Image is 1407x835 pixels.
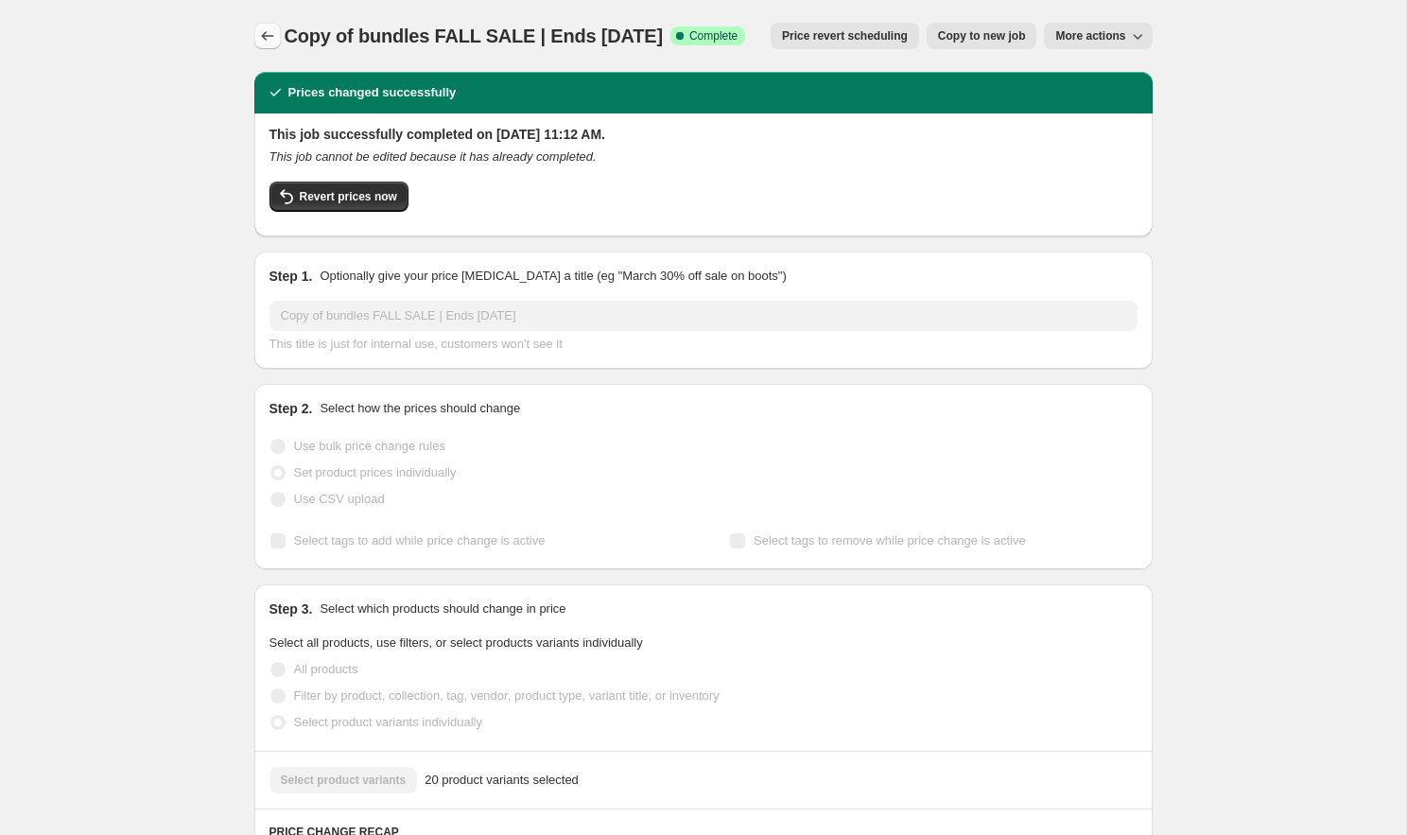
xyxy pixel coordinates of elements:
span: All products [294,662,358,676]
h2: Step 2. [269,399,313,418]
button: Revert prices now [269,182,408,212]
h2: Prices changed successfully [288,83,457,102]
span: Select product variants individually [294,715,482,729]
span: Copy of bundles FALL SALE | Ends [DATE] [285,26,663,46]
p: Select how the prices should change [320,399,520,418]
span: Complete [689,28,738,43]
button: More actions [1044,23,1152,49]
h2: This job successfully completed on [DATE] 11:12 AM. [269,125,1138,144]
span: Filter by product, collection, tag, vendor, product type, variant title, or inventory [294,688,720,703]
button: Price change jobs [254,23,281,49]
h2: Step 1. [269,267,313,286]
span: Select all products, use filters, or select products variants individually [269,635,643,650]
button: Copy to new job [927,23,1037,49]
button: Price revert scheduling [771,23,919,49]
span: More actions [1055,28,1125,43]
p: Select which products should change in price [320,600,565,618]
span: Revert prices now [300,189,397,204]
span: 20 product variants selected [425,771,579,790]
h2: Step 3. [269,600,313,618]
span: Set product prices individually [294,465,457,479]
span: Use bulk price change rules [294,439,445,453]
span: This title is just for internal use, customers won't see it [269,337,563,351]
span: Select tags to remove while price change is active [754,533,1026,548]
span: Use CSV upload [294,492,385,506]
p: Optionally give your price [MEDICAL_DATA] a title (eg "March 30% off sale on boots") [320,267,786,286]
span: Price revert scheduling [782,28,908,43]
input: 30% off holiday sale [269,301,1138,331]
span: Copy to new job [938,28,1026,43]
span: Select tags to add while price change is active [294,533,546,548]
i: This job cannot be edited because it has already completed. [269,149,597,164]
